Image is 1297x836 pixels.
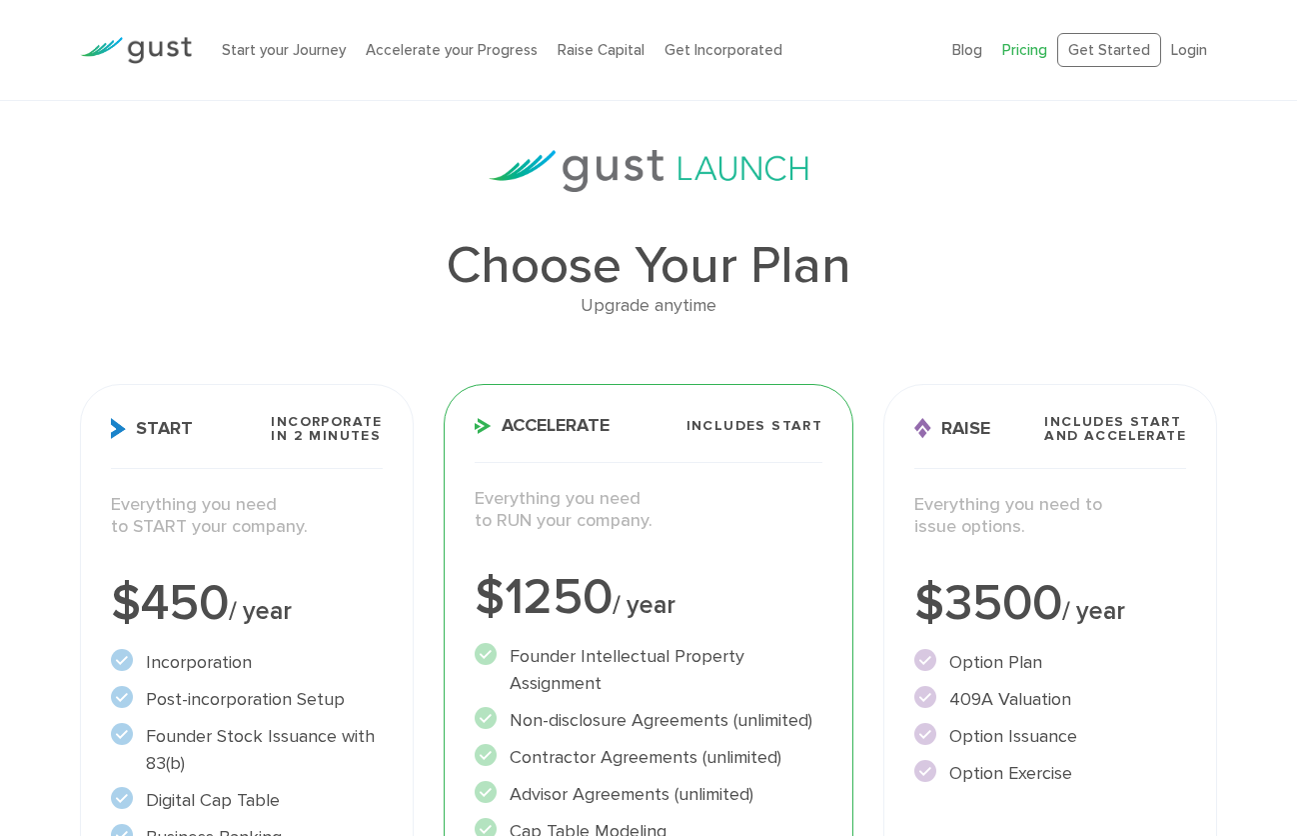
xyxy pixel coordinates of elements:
a: Raise Capital [558,41,645,59]
p: Everything you need to issue options. [914,494,1186,539]
li: Option Exercise [914,760,1186,787]
img: Raise Icon [914,418,931,439]
span: Start [111,418,193,439]
li: Option Issuance [914,723,1186,750]
img: Accelerate Icon [475,418,492,434]
span: / year [229,596,292,626]
li: Non-disclosure Agreements (unlimited) [475,707,822,734]
span: Incorporate in 2 Minutes [271,415,382,443]
h1: Choose Your Plan [80,240,1217,292]
div: $450 [111,579,383,629]
li: Advisor Agreements (unlimited) [475,781,822,808]
a: Start your Journey [222,41,346,59]
li: Founder Stock Issuance with 83(b) [111,723,383,777]
li: Incorporation [111,649,383,676]
img: Gust Logo [80,37,192,64]
li: Option Plan [914,649,1186,676]
span: / year [613,590,675,620]
a: Get Started [1057,33,1161,68]
img: Start Icon X2 [111,418,126,439]
li: 409A Valuation [914,686,1186,713]
li: Digital Cap Table [111,787,383,814]
p: Everything you need to RUN your company. [475,488,822,533]
li: Post-incorporation Setup [111,686,383,713]
div: $3500 [914,579,1186,629]
span: Includes START and ACCELERATE [1044,415,1186,443]
a: Pricing [1002,41,1047,59]
a: Blog [952,41,982,59]
div: $1250 [475,573,822,623]
a: Get Incorporated [664,41,782,59]
a: Login [1171,41,1207,59]
span: Raise [914,418,990,439]
div: Upgrade anytime [80,292,1217,321]
span: / year [1062,596,1125,626]
span: Accelerate [475,417,610,435]
p: Everything you need to START your company. [111,494,383,539]
li: Founder Intellectual Property Assignment [475,643,822,697]
li: Contractor Agreements (unlimited) [475,744,822,771]
span: Includes START [686,419,823,433]
img: gust-launch-logos.svg [489,150,808,192]
a: Accelerate your Progress [366,41,538,59]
